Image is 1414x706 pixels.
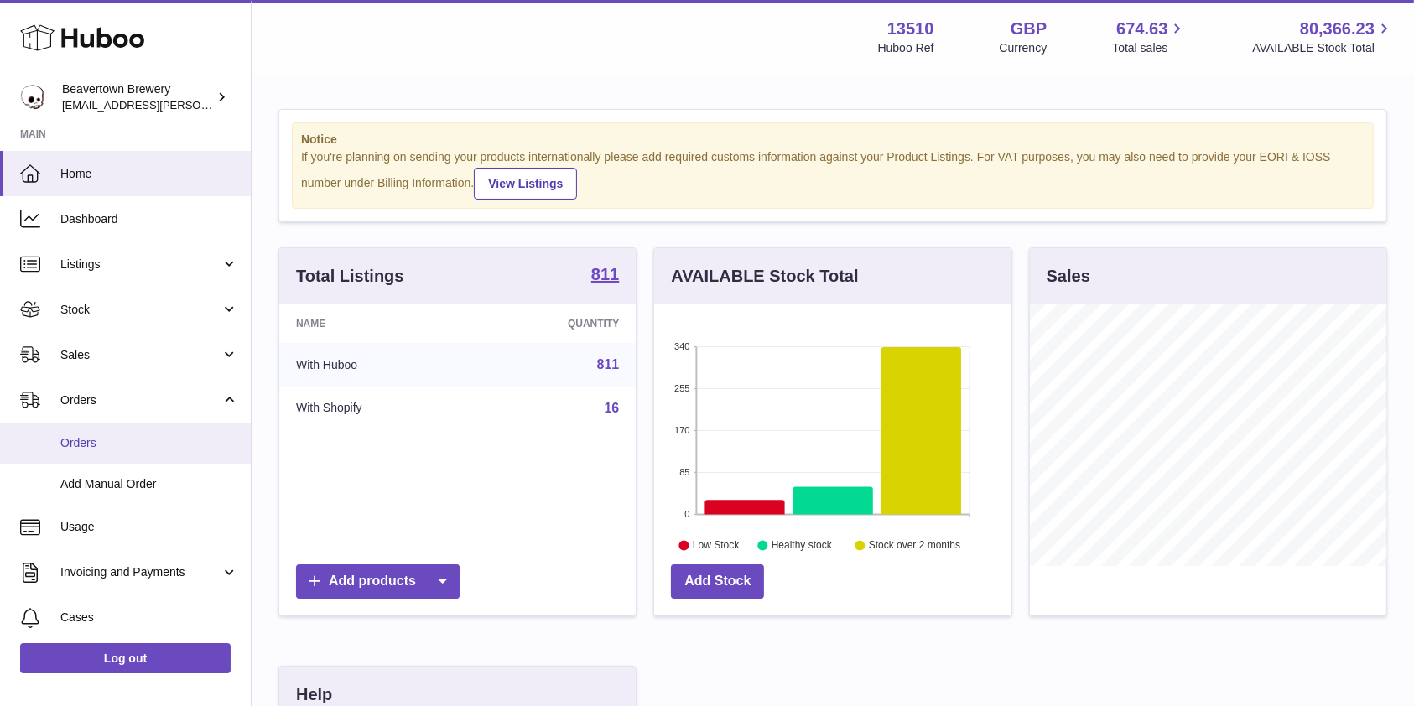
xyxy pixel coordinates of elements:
span: Usage [60,519,238,535]
span: AVAILABLE Stock Total [1252,40,1394,56]
div: Currency [1000,40,1048,56]
span: Listings [60,257,221,273]
div: Beavertown Brewery [62,81,213,113]
h3: Total Listings [296,265,404,288]
span: Dashboard [60,211,238,227]
span: Orders [60,435,238,451]
span: 674.63 [1116,18,1167,40]
a: 811 [591,266,619,286]
strong: 811 [591,266,619,283]
h3: AVAILABLE Stock Total [671,265,858,288]
span: Sales [60,347,221,363]
span: Stock [60,302,221,318]
strong: GBP [1011,18,1047,40]
strong: Notice [301,132,1365,148]
a: Add products [296,564,460,599]
span: Home [60,166,238,182]
th: Quantity [471,304,636,343]
text: 0 [685,509,690,519]
img: kit.lowe@beavertownbrewery.co.uk [20,85,45,110]
text: Low Stock [693,539,740,551]
span: Add Manual Order [60,476,238,492]
text: Healthy stock [772,539,833,551]
span: Cases [60,610,238,626]
a: 16 [605,401,620,415]
a: 674.63 Total sales [1112,18,1187,56]
span: Invoicing and Payments [60,564,221,580]
text: 340 [674,341,689,351]
a: Log out [20,643,231,673]
div: Huboo Ref [878,40,934,56]
td: With Shopify [279,387,471,430]
span: Total sales [1112,40,1187,56]
text: 255 [674,383,689,393]
td: With Huboo [279,343,471,387]
div: If you're planning on sending your products internationally please add required customs informati... [301,149,1365,200]
span: 80,366.23 [1300,18,1375,40]
th: Name [279,304,471,343]
a: 80,366.23 AVAILABLE Stock Total [1252,18,1394,56]
text: 170 [674,425,689,435]
h3: Help [296,683,332,706]
strong: 13510 [887,18,934,40]
text: 85 [680,467,690,477]
a: Add Stock [671,564,764,599]
a: 811 [597,357,620,371]
text: Stock over 2 months [869,539,960,551]
span: Orders [60,392,221,408]
h3: Sales [1047,265,1090,288]
a: View Listings [474,168,577,200]
span: [EMAIL_ADDRESS][PERSON_NAME][DOMAIN_NAME] [62,98,336,112]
